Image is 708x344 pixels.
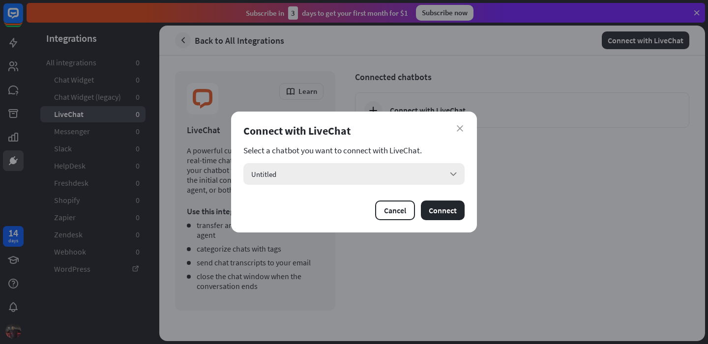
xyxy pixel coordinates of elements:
button: Open LiveChat chat widget [8,4,37,33]
i: arrow_down [448,169,459,179]
button: Connect [421,201,465,220]
span: Untitled [251,170,276,179]
section: Select a chatbot you want to connect with LiveChat. [243,145,465,155]
button: Cancel [375,201,415,220]
i: close [457,125,463,132]
div: Connect with LiveChat [243,124,465,138]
